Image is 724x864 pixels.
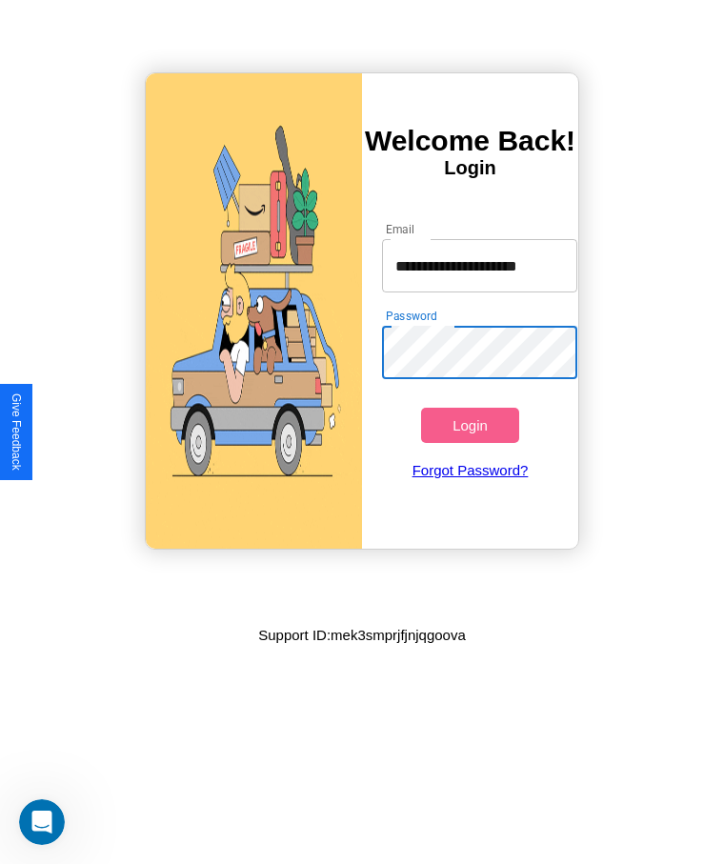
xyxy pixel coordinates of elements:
[386,221,415,237] label: Email
[421,408,518,443] button: Login
[362,157,578,179] h4: Login
[372,443,567,497] a: Forgot Password?
[146,73,362,549] img: gif
[362,125,578,157] h3: Welcome Back!
[258,622,466,648] p: Support ID: mek3smprjfjnjqgoova
[10,393,23,471] div: Give Feedback
[386,308,436,324] label: Password
[19,799,65,845] iframe: Intercom live chat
